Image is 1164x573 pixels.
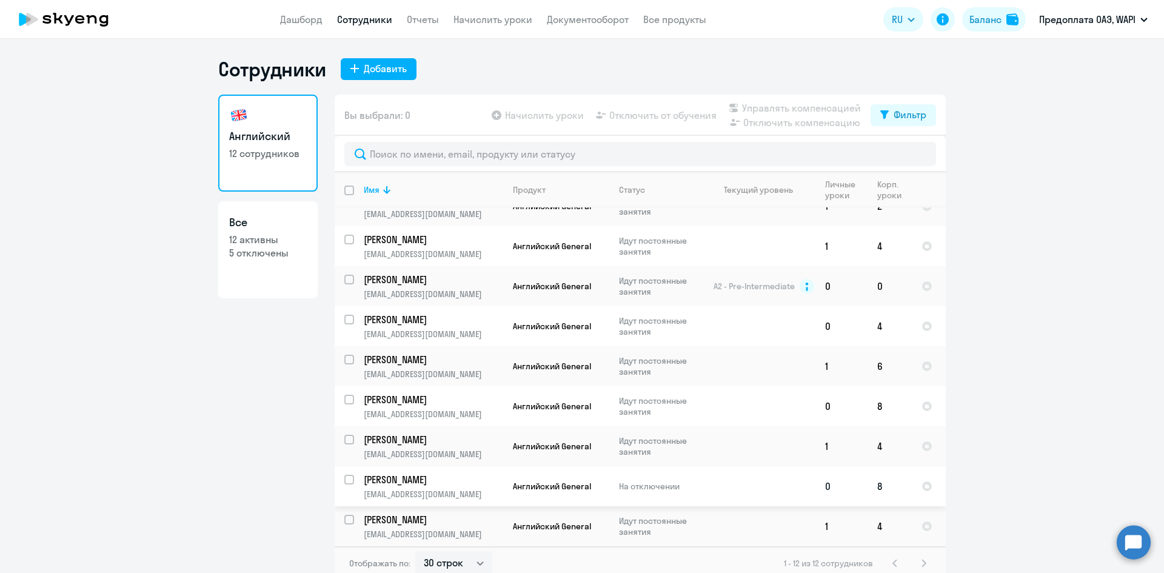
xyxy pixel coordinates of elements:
[513,401,591,412] span: Английский General
[349,558,410,569] span: Отображать по:
[871,104,936,126] button: Фильтр
[619,435,702,457] p: Идут постоянные занятия
[229,215,307,230] h3: Все
[825,179,867,201] div: Личные уроки
[619,184,645,195] div: Статус
[619,515,702,537] p: Идут постоянные занятия
[364,249,503,260] p: [EMAIL_ADDRESS][DOMAIN_NAME]
[643,13,706,25] a: Все продукты
[513,521,591,532] span: Английский General
[877,179,911,201] div: Корп. уроки
[868,426,912,466] td: 4
[619,315,702,337] p: Идут постоянные занятия
[364,184,380,195] div: Имя
[218,95,318,192] a: Английский12 сотрудников
[1033,5,1154,34] button: Предоплата ОАЭ, WAPI
[364,449,503,460] p: [EMAIL_ADDRESS][DOMAIN_NAME]
[547,13,629,25] a: Документооборот
[337,13,392,25] a: Сотрудники
[868,386,912,426] td: 8
[364,273,501,286] p: [PERSON_NAME]
[868,466,912,506] td: 8
[969,12,1002,27] div: Баланс
[815,386,868,426] td: 0
[229,106,249,125] img: english
[229,147,307,160] p: 12 сотрудников
[229,246,307,260] p: 5 отключены
[712,184,815,195] div: Текущий уровень
[364,61,407,76] div: Добавить
[815,266,868,306] td: 0
[364,513,503,526] a: [PERSON_NAME]
[218,201,318,298] a: Все12 активны5 отключены
[364,473,501,486] p: [PERSON_NAME]
[280,13,323,25] a: Дашборд
[619,395,702,417] p: Идут постоянные занятия
[513,184,609,195] div: Продукт
[364,393,503,406] a: [PERSON_NAME]
[1039,12,1136,27] p: Предоплата ОАЭ, WAPI
[364,289,503,300] p: [EMAIL_ADDRESS][DOMAIN_NAME]
[815,346,868,386] td: 1
[364,313,503,326] a: [PERSON_NAME]
[364,409,503,420] p: [EMAIL_ADDRESS][DOMAIN_NAME]
[218,57,326,81] h1: Сотрудники
[364,433,501,446] p: [PERSON_NAME]
[513,361,591,372] span: Английский General
[714,281,795,292] span: A2 - Pre-Intermediate
[815,506,868,546] td: 1
[815,426,868,466] td: 1
[364,489,503,500] p: [EMAIL_ADDRESS][DOMAIN_NAME]
[513,281,591,292] span: Английский General
[344,108,410,122] span: Вы выбрали: 0
[341,58,416,80] button: Добавить
[868,346,912,386] td: 6
[364,329,503,340] p: [EMAIL_ADDRESS][DOMAIN_NAME]
[344,142,936,166] input: Поиск по имени, email, продукту или статусу
[229,129,307,144] h3: Английский
[868,506,912,546] td: 4
[619,275,702,297] p: Идут постоянные занятия
[513,241,591,252] span: Английский General
[364,233,503,246] a: [PERSON_NAME]
[619,355,702,377] p: Идут постоянные занятия
[364,184,503,195] div: Имя
[892,12,903,27] span: RU
[513,481,591,492] span: Английский General
[364,433,503,446] a: [PERSON_NAME]
[407,13,439,25] a: Отчеты
[364,393,501,406] p: [PERSON_NAME]
[815,306,868,346] td: 0
[513,321,591,332] span: Английский General
[364,233,501,246] p: [PERSON_NAME]
[364,473,503,486] a: [PERSON_NAME]
[364,313,501,326] p: [PERSON_NAME]
[229,233,307,246] p: 12 активны
[364,529,503,540] p: [EMAIL_ADDRESS][DOMAIN_NAME]
[513,184,546,195] div: Продукт
[364,353,501,366] p: [PERSON_NAME]
[364,273,503,286] a: [PERSON_NAME]
[619,481,702,492] p: На отключении
[619,235,702,257] p: Идут постоянные занятия
[364,353,503,366] a: [PERSON_NAME]
[1006,13,1018,25] img: balance
[868,266,912,306] td: 0
[453,13,532,25] a: Начислить уроки
[825,179,859,201] div: Личные уроки
[619,184,702,195] div: Статус
[877,179,903,201] div: Корп. уроки
[364,209,503,219] p: [EMAIL_ADDRESS][DOMAIN_NAME]
[962,7,1026,32] button: Балансbalance
[815,466,868,506] td: 0
[868,226,912,266] td: 4
[364,369,503,380] p: [EMAIL_ADDRESS][DOMAIN_NAME]
[883,7,923,32] button: RU
[815,226,868,266] td: 1
[724,184,793,195] div: Текущий уровень
[513,441,591,452] span: Английский General
[894,107,926,122] div: Фильтр
[868,306,912,346] td: 4
[784,558,873,569] span: 1 - 12 из 12 сотрудников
